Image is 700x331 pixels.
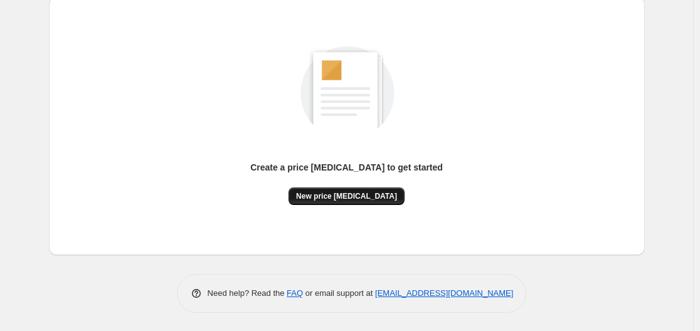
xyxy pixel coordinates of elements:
[296,191,397,201] span: New price [MEDICAL_DATA]
[208,288,287,298] span: Need help? Read the
[287,288,303,298] a: FAQ
[375,288,513,298] a: [EMAIL_ADDRESS][DOMAIN_NAME]
[289,187,405,205] button: New price [MEDICAL_DATA]
[303,288,375,298] span: or email support at
[250,161,443,174] p: Create a price [MEDICAL_DATA] to get started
